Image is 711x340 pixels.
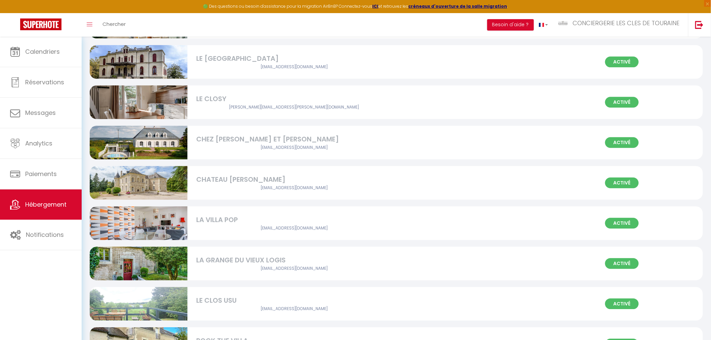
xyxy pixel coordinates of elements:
[196,64,392,70] div: Airbnb
[196,306,392,312] div: Airbnb
[605,218,639,228] span: Activé
[196,134,392,144] div: CHEZ [PERSON_NAME] ET [PERSON_NAME]
[196,104,392,111] div: Airbnb
[553,13,688,37] a: ... CONCIERGERIE LES CLES DE TOURAINE
[409,3,507,9] a: créneaux d'ouverture de la salle migration
[102,20,126,28] span: Chercher
[196,53,392,64] div: LE [GEOGRAPHIC_DATA]
[605,97,639,108] span: Activé
[695,20,704,29] img: logout
[26,230,64,239] span: Notifications
[25,78,64,86] span: Réservations
[5,3,26,23] button: Ouvrir le widget de chat LiveChat
[196,225,392,231] div: Airbnb
[605,298,639,309] span: Activé
[605,258,639,269] span: Activé
[196,174,392,185] div: CHATEAU [PERSON_NAME]
[487,19,534,31] button: Besoin d'aide ?
[196,265,392,272] div: Airbnb
[605,177,639,188] span: Activé
[196,215,392,225] div: LA VILLA POP
[25,47,60,56] span: Calendriers
[196,255,392,265] div: LA GRANGE DU VIEUX LOGIS
[373,3,379,9] a: ICI
[196,94,392,104] div: LE CLOSY
[97,13,131,37] a: Chercher
[20,18,61,30] img: Super Booking
[558,20,568,26] img: ...
[25,109,56,117] span: Messages
[25,139,52,147] span: Analytics
[196,295,392,306] div: LE CLOS USU
[196,185,392,191] div: Airbnb
[605,56,639,67] span: Activé
[25,200,67,209] span: Hébergement
[25,170,57,178] span: Paiements
[196,144,392,151] div: Airbnb
[605,137,639,148] span: Activé
[573,19,680,27] span: CONCIERGERIE LES CLES DE TOURAINE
